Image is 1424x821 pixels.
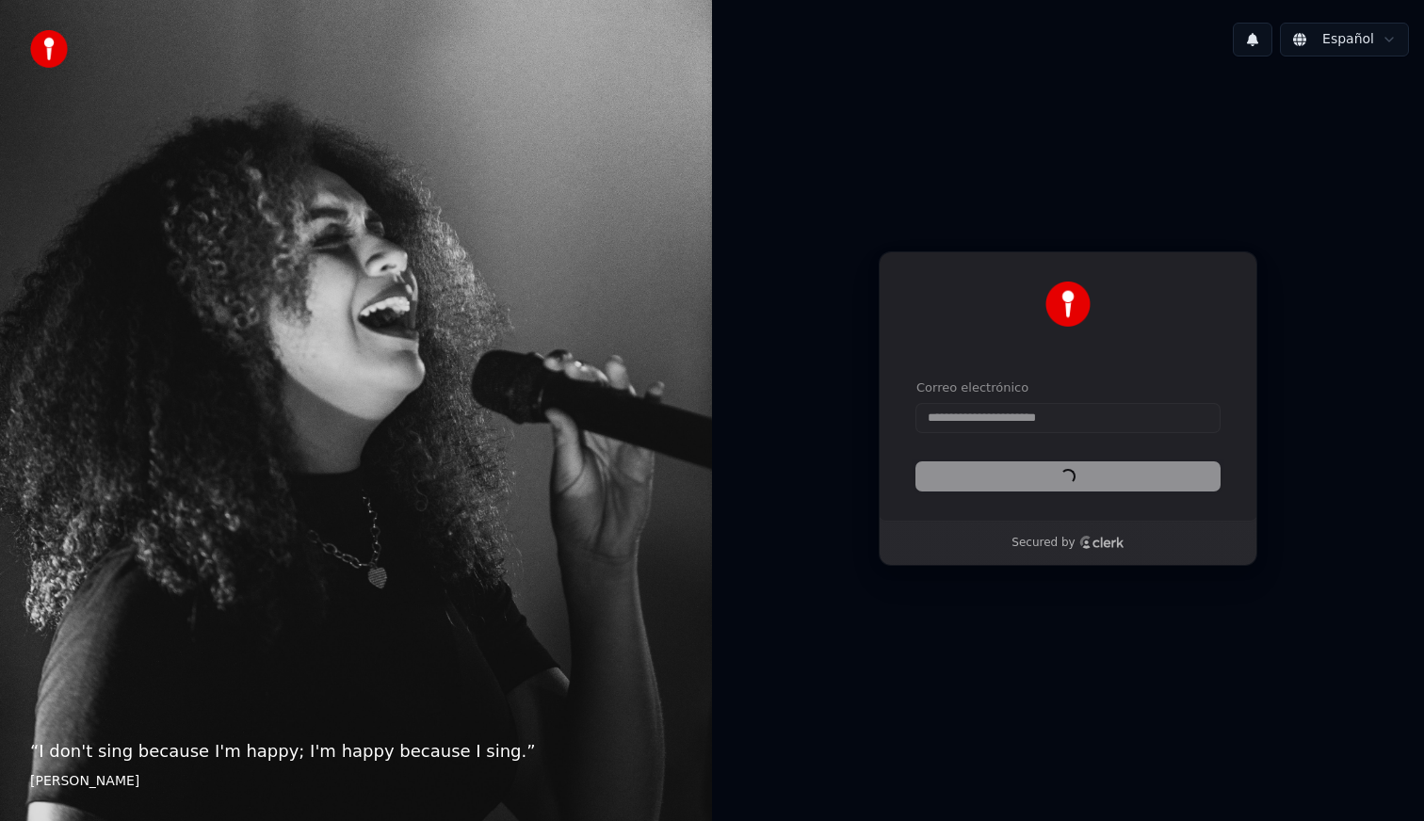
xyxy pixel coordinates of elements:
[1079,536,1125,549] a: Clerk logo
[30,30,68,68] img: youka
[30,772,682,791] footer: [PERSON_NAME]
[30,738,682,765] p: “ I don't sing because I'm happy; I'm happy because I sing. ”
[1045,282,1091,327] img: Youka
[1011,536,1075,551] p: Secured by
